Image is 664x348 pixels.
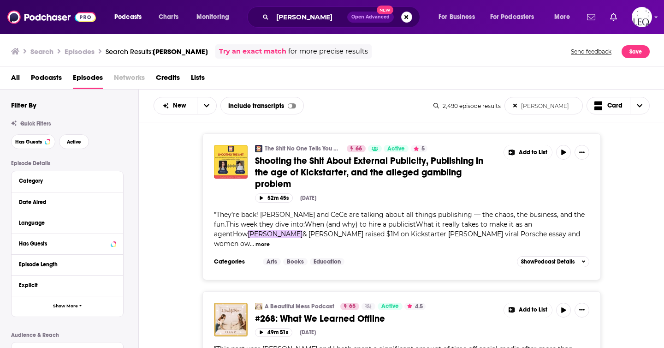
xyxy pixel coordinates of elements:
[214,210,585,248] span: "
[190,10,241,24] button: open menu
[19,238,116,249] button: Has Guests
[214,210,585,238] span: They’re back! [PERSON_NAME] and CeCe are talking about all things publishing — the chaos, the bus...
[381,302,399,311] span: Active
[521,258,575,265] span: Show Podcast Details
[248,230,302,238] span: [PERSON_NAME]
[20,120,51,127] span: Quick Filters
[622,45,650,58] button: Save
[265,145,341,152] a: The Shit No One Tells You About Writing
[214,303,248,336] a: #268: What We Learned Offline
[404,303,426,310] button: 4.5
[273,10,347,24] input: Search podcasts, credits, & more...
[173,102,190,109] span: New
[384,145,409,152] a: Active
[432,10,486,24] button: open menu
[114,11,142,24] span: Podcasts
[65,47,95,56] h3: Episodes
[214,258,255,265] h3: Categories
[504,145,552,160] button: Show More Button
[73,70,103,89] a: Episodes
[197,97,216,114] button: open menu
[108,10,154,24] button: open menu
[349,302,356,311] span: 65
[214,145,248,179] img: Shooting the Shit About External Publicity, Publishing in the age of Kickstarter, and the alleged...
[19,279,116,291] button: Explicit
[159,11,178,24] span: Charts
[12,296,123,317] button: Show More
[19,175,116,186] button: Category
[19,220,110,226] div: Language
[19,261,110,268] div: Episode Length
[214,230,580,248] span: & [PERSON_NAME] raised $1M on Kickstarter [PERSON_NAME] viral Porsche essay and women ow
[632,7,652,27] span: Logged in as LeoPR
[504,303,552,318] button: Show More Button
[575,145,589,160] button: Show More Button
[255,155,483,190] span: Shooting the Shit About External Publicity, Publishing in the age of Kickstarter, and the alleged...
[11,160,124,167] p: Episode Details
[356,144,362,154] span: 66
[67,139,81,144] span: Active
[31,70,62,89] a: Podcasts
[255,240,270,248] button: more
[153,47,208,56] span: [PERSON_NAME]
[7,8,96,26] img: Podchaser - Follow, Share and Rate Podcasts
[587,97,650,114] button: Choose View
[114,70,145,89] span: Networks
[519,306,547,313] span: Add to List
[191,70,205,89] a: Lists
[19,178,110,184] div: Category
[377,6,393,14] span: New
[632,7,652,27] button: Show profile menu
[517,256,590,267] button: ShowPodcast Details
[351,15,390,19] span: Open Advanced
[255,303,262,310] img: A Beautiful Mess Podcast
[220,97,304,114] div: Include transcripts
[387,144,405,154] span: Active
[340,303,359,310] a: 65
[439,11,475,24] span: For Business
[300,195,316,201] div: [DATE]
[154,102,197,109] button: open menu
[30,47,53,56] h3: Search
[255,328,292,337] button: 49m 51s
[263,258,281,265] a: Arts
[154,97,217,114] h2: Choose List sort
[153,10,184,24] a: Charts
[59,134,89,149] button: Active
[255,155,497,190] a: Shooting the Shit About External Publicity, Publishing in the age of Kickstarter, and the alleged...
[411,145,427,152] button: 5
[53,304,78,309] span: Show More
[548,10,581,24] button: open menu
[106,47,208,56] a: Search Results:[PERSON_NAME]
[283,258,308,265] a: Books
[219,46,286,57] a: Try an exact match
[310,258,344,265] a: Education
[575,303,589,318] button: Show More Button
[255,313,385,324] span: #268: What We Learned Offline
[378,303,403,310] a: Active
[519,149,547,156] span: Add to List
[607,102,622,109] span: Card
[583,9,599,25] a: Show notifications dropdown
[568,44,614,59] button: Send feedback
[490,11,534,24] span: For Podcasters
[255,145,262,152] a: The Shit No One Tells You About Writing
[15,139,42,144] span: Has Guests
[632,7,652,27] img: User Profile
[11,70,20,89] a: All
[484,10,548,24] button: open menu
[156,70,180,89] a: Credits
[11,101,36,109] h2: Filter By
[19,240,108,247] div: Has Guests
[255,193,293,202] button: 52m 45s
[606,9,621,25] a: Show notifications dropdown
[11,134,55,149] button: Has Guests
[250,240,254,248] span: ...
